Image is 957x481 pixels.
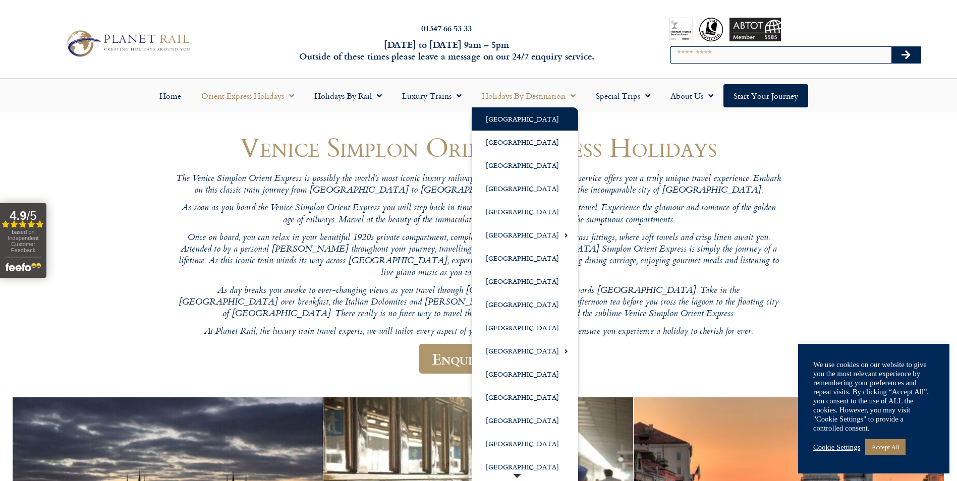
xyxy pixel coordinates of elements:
[149,84,191,107] a: Home
[5,84,952,107] nav: Menu
[472,455,578,478] a: [GEOGRAPHIC_DATA]
[472,131,578,154] a: [GEOGRAPHIC_DATA]
[891,47,921,63] button: Search
[421,22,472,34] a: 01347 66 53 33
[472,339,578,363] a: [GEOGRAPHIC_DATA]
[472,84,586,107] a: Holidays by Destination
[392,84,472,107] a: Luxury Trains
[472,107,578,131] a: [GEOGRAPHIC_DATA]
[472,386,578,409] a: [GEOGRAPHIC_DATA]
[419,344,538,374] a: Enquire Now
[472,223,578,247] a: [GEOGRAPHIC_DATA]
[586,84,660,107] a: Special Trips
[472,363,578,386] a: [GEOGRAPHIC_DATA]
[176,203,781,226] p: As soon as you board the Venice Simplon Orient Express you will step back in time to a bygone era...
[304,84,392,107] a: Holidays by Rail
[472,270,578,293] a: [GEOGRAPHIC_DATA]
[660,84,723,107] a: About Us
[191,84,304,107] a: Orient Express Holidays
[62,27,193,59] img: Planet Rail Train Holidays Logo
[176,326,781,338] p: At Planet Rail, the luxury train travel experts, we will tailor every aspect of your trip from st...
[176,132,781,162] h1: Venice Simplon Orient Express Holidays
[176,173,781,197] p: The Venice Simplon Orient Express is possibly the world’s most iconic luxury railway journey. Thi...
[472,154,578,177] a: [GEOGRAPHIC_DATA]
[472,293,578,316] a: [GEOGRAPHIC_DATA]
[813,443,860,452] a: Cookie Settings
[472,432,578,455] a: [GEOGRAPHIC_DATA]
[723,84,808,107] a: Start your Journey
[813,360,934,433] div: We use cookies on our website to give you the most relevant experience by remembering your prefer...
[258,39,636,63] h6: [DATE] to [DATE] 9am – 5pm Outside of these times please leave a message on our 24/7 enquiry serv...
[176,285,781,321] p: As day breaks you awake to ever-changing views as you travel through [GEOGRAPHIC_DATA] towards [G...
[472,177,578,200] a: [GEOGRAPHIC_DATA]
[472,247,578,270] a: [GEOGRAPHIC_DATA]
[472,409,578,432] a: [GEOGRAPHIC_DATA]
[472,316,578,339] a: [GEOGRAPHIC_DATA]
[176,232,781,279] p: Once on board, you can relax in your beautiful 1920s private compartment, complete with wood-pane...
[865,439,906,455] a: Accept All
[472,200,578,223] a: [GEOGRAPHIC_DATA]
